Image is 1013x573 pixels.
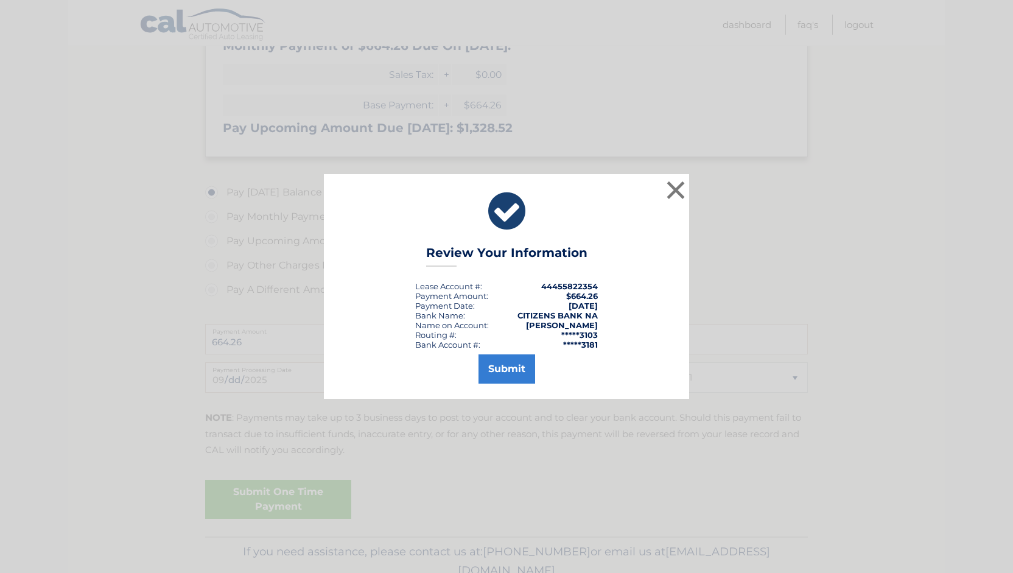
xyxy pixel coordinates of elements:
div: Name on Account: [415,320,489,330]
button: Submit [478,354,535,384]
strong: 44455822354 [541,281,598,291]
span: $664.26 [566,291,598,301]
strong: CITIZENS BANK NA [517,311,598,320]
div: Routing #: [415,330,457,340]
div: : [415,301,475,311]
div: Lease Account #: [415,281,482,291]
strong: [PERSON_NAME] [526,320,598,330]
span: Payment Date [415,301,473,311]
div: Payment Amount: [415,291,488,301]
h3: Review Your Information [426,245,587,267]
button: × [664,178,688,202]
span: [DATE] [569,301,598,311]
div: Bank Name: [415,311,465,320]
div: Bank Account #: [415,340,480,350]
